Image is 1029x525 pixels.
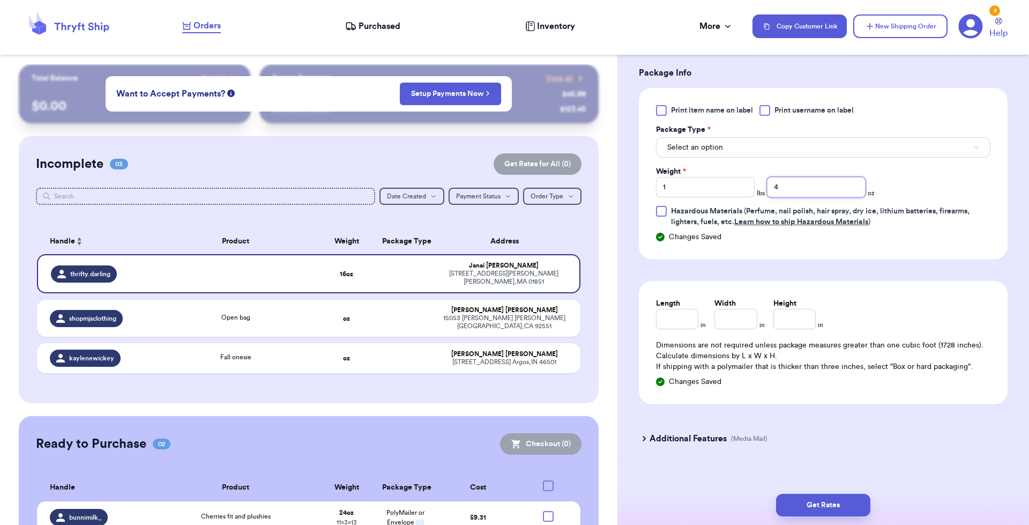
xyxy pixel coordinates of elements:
[546,73,586,84] a: View all
[411,88,490,99] a: Setup Payments Now
[989,18,1008,40] a: Help
[671,105,753,116] span: Print item name on label
[774,105,854,116] span: Print username on label
[202,73,225,84] span: Payout
[494,153,581,175] button: Get Rates for All (0)
[202,73,238,84] a: Payout
[201,513,271,520] span: Cherries fit and plushies
[734,218,868,226] a: Learn how to ship Hazardous Materials
[449,188,519,205] button: Payment Status
[339,509,354,516] strong: 24 oz
[153,439,170,449] span: 02
[531,193,563,199] span: Order Type
[50,482,75,493] span: Handle
[958,14,983,39] a: 3
[699,20,733,33] div: More
[523,188,581,205] button: Order Type
[36,156,103,173] h2: Incomplete
[669,376,721,387] span: Changes Saved
[400,83,501,105] button: Setup Payments Now
[110,159,128,169] span: 03
[853,14,948,38] button: New Shipping Order
[470,514,486,521] span: $ 9.31
[700,321,706,329] span: in
[441,350,568,358] div: [PERSON_NAME] [PERSON_NAME]
[69,354,114,363] span: kaylenewickey
[441,314,568,330] div: 15053 [PERSON_NAME] [PERSON_NAME][GEOGRAPHIC_DATA] , CA 92551
[69,513,101,522] span: bunnimilk_
[182,19,221,33] a: Orders
[731,434,767,443] p: (Media Mail)
[989,27,1008,40] span: Help
[220,354,251,360] span: Fall onesie
[757,189,765,197] span: lbs
[656,124,711,135] label: Package Type
[154,474,318,501] th: Product
[75,235,84,248] button: Sort ascending
[376,474,434,501] th: Package Type
[656,340,990,372] div: Dimensions are not required unless package measures greater than one cubic foot (1728 inches). Ca...
[32,73,78,84] p: Total Balance
[671,208,742,215] span: Hazardous Materials
[776,494,870,516] button: Get Rates
[667,142,723,153] span: Select an option
[441,262,567,270] div: Janai [PERSON_NAME]
[989,5,1000,16] div: 3
[441,270,567,286] div: [STREET_ADDRESS][PERSON_NAME] [PERSON_NAME] , MA 01851
[435,474,523,501] th: Cost
[317,228,376,254] th: Weight
[639,66,1008,79] h3: Package Info
[379,188,444,205] button: Date Created
[221,314,250,321] span: Open bag
[343,315,350,322] strong: oz
[562,89,586,100] div: $ 45.99
[650,432,727,445] h3: Additional Features
[154,228,318,254] th: Product
[345,20,400,33] a: Purchased
[116,87,225,100] span: Want to Accept Payments?
[441,358,568,366] div: [STREET_ADDRESS] Argos , IN 46501
[671,208,970,226] span: (Perfume, nail polish, hair spray, dry ice, lithium batteries, firearms, lighters, fuels, etc. )
[752,14,847,38] button: Copy Customer Link
[669,232,721,242] span: Changes Saved
[435,228,581,254] th: Address
[50,236,75,247] span: Handle
[656,166,686,177] label: Weight
[773,298,796,309] label: Height
[868,189,875,197] span: oz
[441,306,568,314] div: [PERSON_NAME] [PERSON_NAME]
[546,73,573,84] span: View all
[656,298,680,309] label: Length
[387,193,426,199] span: Date Created
[537,20,575,33] span: Inventory
[359,20,400,33] span: Purchased
[36,188,376,205] input: Search
[193,19,221,32] span: Orders
[317,474,376,501] th: Weight
[376,228,434,254] th: Package Type
[525,20,575,33] a: Inventory
[714,298,736,309] label: Width
[560,104,586,115] div: $ 123.45
[656,361,990,372] p: If shipping with a polymailer that is thicker than three inches, select "Box or hard packaging".
[456,193,501,199] span: Payment Status
[70,270,110,278] span: thrifty.darling
[340,271,353,277] strong: 16 oz
[500,433,581,455] button: Checkout (0)
[69,314,116,323] span: shopmjsclothing
[656,137,990,158] button: Select an option
[36,435,146,453] h2: Ready to Purchase
[32,98,238,115] p: $ 0.00
[759,321,765,329] span: in
[818,321,823,329] span: in
[272,73,332,84] p: Recent Payments
[343,355,350,361] strong: oz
